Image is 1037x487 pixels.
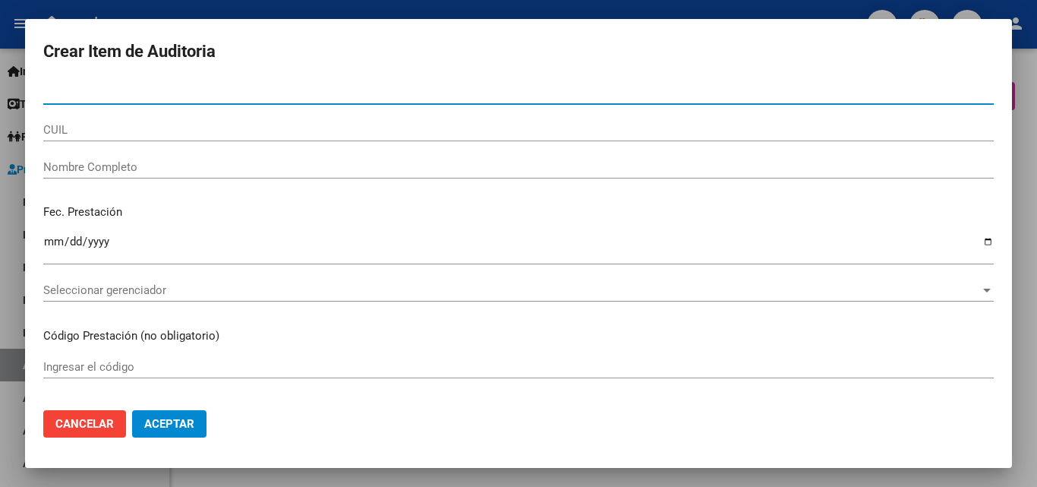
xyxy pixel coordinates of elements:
h2: Crear Item de Auditoria [43,37,994,66]
span: Cancelar [55,417,114,431]
span: Seleccionar gerenciador [43,283,980,297]
p: Código Prestación (no obligatorio) [43,327,994,345]
span: Aceptar [144,417,194,431]
p: Fec. Prestación [43,204,994,221]
button: Cancelar [43,410,126,438]
iframe: Intercom live chat [985,435,1022,472]
button: Aceptar [132,410,206,438]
